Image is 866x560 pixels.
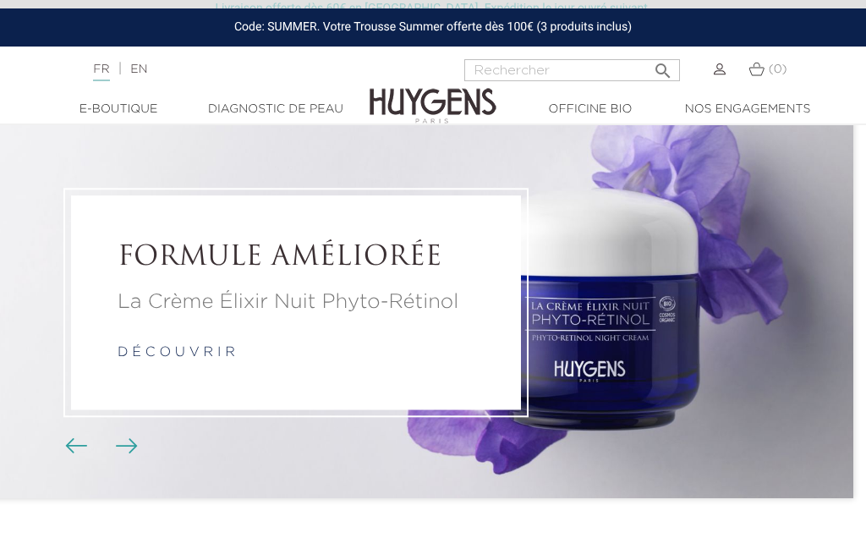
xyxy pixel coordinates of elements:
[118,287,474,317] p: La Crème Élixir Nuit Phyto-Rétinol
[85,59,348,80] div: |
[512,101,669,118] a: Officine Bio
[118,346,235,360] a: d é c o u v r i r
[464,59,680,81] input: Rechercher
[130,63,147,75] a: EN
[669,101,826,118] a: Nos engagements
[648,54,678,77] button: 
[197,101,354,118] a: Diagnostic de peau
[653,56,673,76] i: 
[118,242,474,274] h2: FORMULE AMÉLIORÉE
[370,61,496,126] img: Huygens
[93,63,109,81] a: FR
[769,63,787,75] span: (0)
[72,434,127,459] div: Boutons du carrousel
[40,101,197,118] a: E-Boutique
